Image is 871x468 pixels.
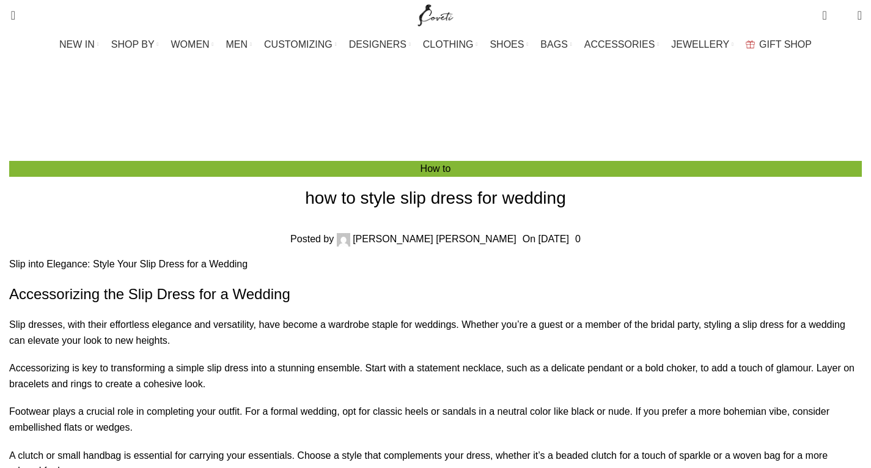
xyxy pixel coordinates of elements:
[671,32,733,57] a: JEWELLERY
[746,32,812,57] a: GIFT SHOP
[836,3,848,28] div: My Wishlist
[59,39,95,50] span: NEW IN
[226,32,252,57] a: MEN
[490,39,524,50] span: SHOES
[111,32,159,57] a: SHOP BY
[9,360,862,392] p: Accessorizing is key to transforming a simple slip dress into a stunning ensemble. Start with a s...
[337,233,350,247] img: author-avatar
[839,12,848,21] span: 0
[816,3,832,28] a: 0
[415,9,456,20] a: Site logo
[9,256,862,272] p: Slip into Elegance: Style Your Slip Dress for a Wedding
[410,111,436,122] a: Home
[59,32,99,57] a: NEW IN
[264,39,333,50] span: CUSTOMIZING
[3,32,868,57] div: Main navigation
[290,234,334,244] span: Posted by
[417,70,471,103] h3: Blog
[349,39,406,50] span: DESIGNERS
[423,32,478,57] a: CLOTHING
[9,317,862,348] p: Slip dresses, with their effortless elegance and versatility, have become a wardrobe staple for w...
[171,32,214,57] a: WOMEN
[823,6,832,15] span: 0
[490,32,528,57] a: SHOES
[584,32,660,57] a: ACCESSORIES
[349,32,411,57] a: DESIGNERS
[9,186,862,210] h1: how to style slip dress for wedding
[759,39,812,50] span: GIFT SHOP
[3,3,15,28] a: Search
[226,39,248,50] span: MEN
[9,404,862,435] p: Footwear plays a crucial role in completing your outfit. For a formal wedding, opt for classic he...
[584,39,655,50] span: ACCESSORIES
[421,163,451,174] a: How to
[423,39,474,50] span: CLOTHING
[449,111,479,122] a: How to
[171,39,210,50] span: WOMEN
[746,40,755,48] img: GiftBag
[540,32,571,57] a: BAGS
[353,234,516,244] a: [PERSON_NAME] [PERSON_NAME]
[671,39,729,50] span: JEWELLERY
[9,284,862,305] h2: Accessorizing the Slip Dress for a Wedding
[264,32,337,57] a: CUSTOMIZING
[111,39,155,50] span: SHOP BY
[575,234,581,244] a: 0
[540,39,567,50] span: BAGS
[523,234,569,244] time: On [DATE]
